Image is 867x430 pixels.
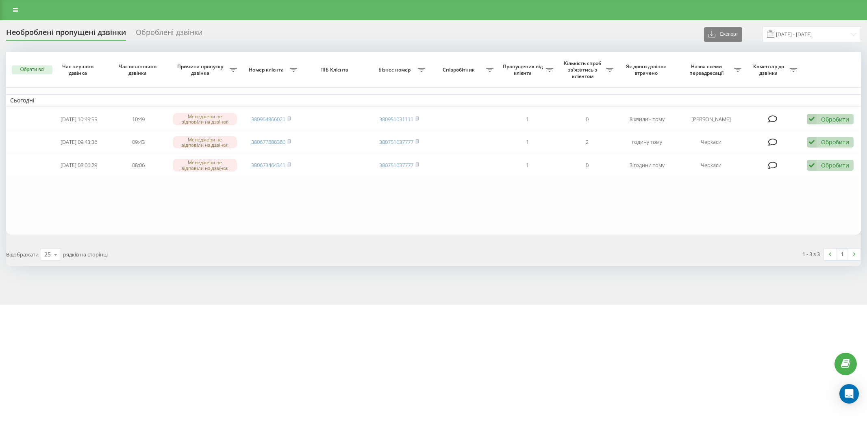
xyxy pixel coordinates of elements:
[251,138,285,146] a: 380677888380
[561,60,606,79] span: Кількість спроб зв'язатись з клієнтом
[677,131,745,153] td: Черкаси
[374,67,418,73] span: Бізнес номер
[49,131,109,153] td: [DATE] 09:43:36
[12,65,52,74] button: Обрати всі
[49,109,109,130] td: [DATE] 10:49:55
[498,154,557,176] td: 1
[836,249,848,260] a: 1
[245,67,289,73] span: Номер клієнта
[557,154,617,176] td: 0
[44,250,51,258] div: 25
[557,109,617,130] td: 0
[251,115,285,123] a: 380964866021
[502,63,546,76] span: Пропущених від клієнта
[115,63,162,76] span: Час останнього дзвінка
[6,28,126,41] div: Необроблені пропущені дзвінки
[681,63,734,76] span: Назва схеми переадресації
[173,63,230,76] span: Причина пропуску дзвінка
[821,115,849,123] div: Обробити
[109,154,168,176] td: 08:06
[379,161,413,169] a: 380751037777
[109,131,168,153] td: 09:43
[251,161,285,169] a: 380673464341
[173,159,237,171] div: Менеджери не відповіли на дзвінок
[677,109,745,130] td: [PERSON_NAME]
[379,115,413,123] a: 380951031111
[704,27,742,42] button: Експорт
[617,109,677,130] td: 8 хвилин тому
[109,109,168,130] td: 10:49
[821,138,849,146] div: Обробити
[63,251,108,258] span: рядків на сторінці
[498,131,557,153] td: 1
[617,131,677,153] td: годину тому
[617,154,677,176] td: 3 години тому
[49,154,109,176] td: [DATE] 08:06:29
[821,161,849,169] div: Обробити
[557,131,617,153] td: 2
[839,384,859,404] div: Open Intercom Messenger
[802,250,820,258] div: 1 - 3 з 3
[56,63,102,76] span: Час першого дзвінка
[136,28,202,41] div: Оброблені дзвінки
[173,136,237,148] div: Менеджери не відповіли на дзвінок
[750,63,790,76] span: Коментар до дзвінка
[379,138,413,146] a: 380751037777
[6,251,39,258] span: Відображати
[433,67,486,73] span: Співробітник
[173,113,237,125] div: Менеджери не відповіли на дзвінок
[498,109,557,130] td: 1
[308,67,362,73] span: ПІБ Клієнта
[6,94,861,106] td: Сьогодні
[624,63,670,76] span: Як довго дзвінок втрачено
[677,154,745,176] td: Черкаси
